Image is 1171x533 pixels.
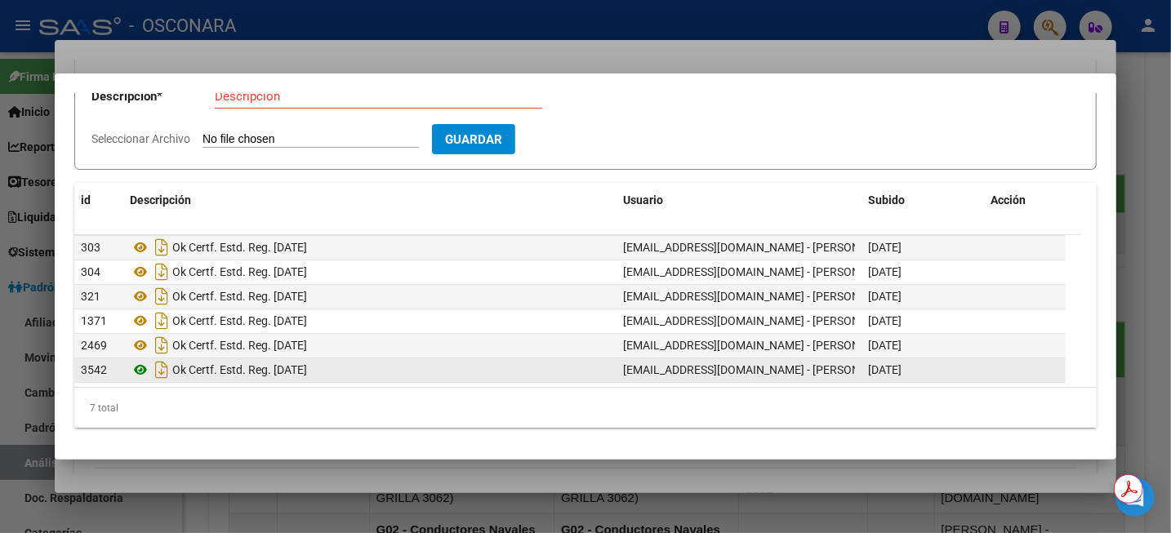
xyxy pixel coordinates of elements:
[868,193,905,207] span: Subido
[991,193,1026,207] span: Acción
[623,314,900,327] span: [EMAIL_ADDRESS][DOMAIN_NAME] - [PERSON_NAME]
[868,339,902,352] span: [DATE]
[130,193,191,207] span: Descripción
[151,283,172,309] i: Descargar documento
[623,290,900,303] span: [EMAIL_ADDRESS][DOMAIN_NAME] - [PERSON_NAME]
[81,314,107,327] span: 1371
[81,241,100,254] span: 303
[172,339,307,352] span: Ok Certf. Estd. Reg. [DATE]
[617,183,862,218] datatable-header-cell: Usuario
[623,265,900,278] span: [EMAIL_ADDRESS][DOMAIN_NAME] - [PERSON_NAME]
[172,363,307,376] span: Ok Certf. Estd. Reg. [DATE]
[91,87,215,106] p: Descripción
[984,183,1066,218] datatable-header-cell: Acción
[432,124,515,154] button: Guardar
[172,265,307,278] span: Ok Certf. Estd. Reg. [DATE]
[868,363,902,376] span: [DATE]
[623,363,900,376] span: [EMAIL_ADDRESS][DOMAIN_NAME] - [PERSON_NAME]
[81,193,91,207] span: id
[81,290,100,303] span: 321
[445,132,502,147] span: Guardar
[868,314,902,327] span: [DATE]
[81,363,107,376] span: 3542
[623,193,663,207] span: Usuario
[81,339,107,352] span: 2469
[151,332,172,358] i: Descargar documento
[868,241,902,254] span: [DATE]
[74,388,1097,429] div: 7 total
[74,183,123,218] datatable-header-cell: id
[151,234,172,260] i: Descargar documento
[623,339,900,352] span: [EMAIL_ADDRESS][DOMAIN_NAME] - [PERSON_NAME]
[151,259,172,285] i: Descargar documento
[868,265,902,278] span: [DATE]
[623,241,900,254] span: [EMAIL_ADDRESS][DOMAIN_NAME] - [PERSON_NAME]
[172,290,307,303] span: Ok Certf. Estd. Reg. [DATE]
[91,132,190,145] span: Seleccionar Archivo
[81,265,100,278] span: 304
[862,183,984,218] datatable-header-cell: Subido
[172,314,307,327] span: Ok Certf. Estd. Reg. [DATE]
[868,290,902,303] span: [DATE]
[172,241,307,254] span: Ok Certf. Estd. Reg. [DATE]
[123,183,617,218] datatable-header-cell: Descripción
[151,308,172,334] i: Descargar documento
[151,357,172,383] i: Descargar documento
